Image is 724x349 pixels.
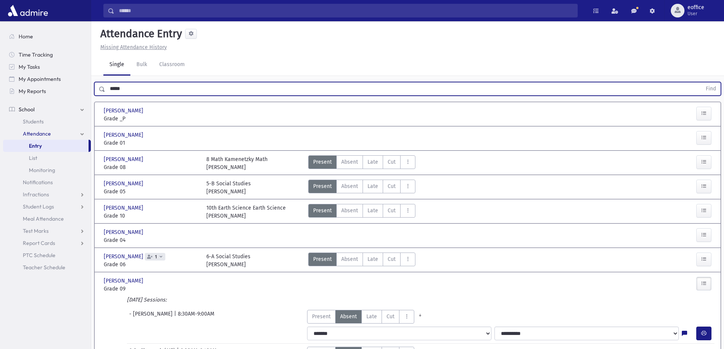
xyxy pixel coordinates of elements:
span: | [174,310,178,324]
span: [PERSON_NAME] [104,253,145,261]
div: 5-B Social Studies [PERSON_NAME] [206,180,251,196]
a: PTC Schedule [3,249,91,261]
u: Missing Attendance History [100,44,167,51]
span: Cut [388,255,396,263]
span: Absent [341,158,358,166]
span: Teacher Schedule [23,264,65,271]
span: Grade 09 [104,285,199,293]
a: Notifications [3,176,91,188]
a: Home [3,30,91,43]
span: eoffice [688,5,704,11]
span: 1 [154,254,158,259]
span: Report Cards [23,240,55,246]
span: Absent [341,255,358,263]
span: Notifications [23,179,53,186]
span: User [688,11,704,17]
span: Cut [388,207,396,215]
div: 10th Earth Science Earth Science [PERSON_NAME] [206,204,286,220]
i: [DATE] Sessions: [127,297,166,303]
a: Time Tracking [3,49,91,61]
span: Present [313,182,332,190]
span: Meal Attendance [23,215,64,222]
a: Test Marks [3,225,91,237]
span: Late [368,158,378,166]
span: Present [312,313,331,321]
input: Search [114,4,577,17]
div: AttTypes [308,155,415,171]
a: Classroom [153,54,191,76]
div: 6-A Social Studies [PERSON_NAME] [206,253,250,268]
span: Grade 10 [104,212,199,220]
a: My Tasks [3,61,91,73]
div: AttTypes [308,204,415,220]
a: School [3,103,91,115]
span: Late [368,182,378,190]
span: [PERSON_NAME] [104,228,145,236]
span: Late [366,313,377,321]
span: Absent [341,207,358,215]
span: Grade 06 [104,261,199,268]
span: PTC Schedule [23,252,55,259]
span: Student Logs [23,203,54,210]
span: Cut [387,313,394,321]
span: [PERSON_NAME] [104,107,145,115]
span: Grade 08 [104,163,199,171]
button: Find [701,82,721,95]
span: 8:30AM-9:00AM [178,310,214,324]
a: My Reports [3,85,91,97]
a: My Appointments [3,73,91,85]
span: Monitoring [29,167,55,174]
a: Single [103,54,130,76]
a: Report Cards [3,237,91,249]
span: Cut [388,158,396,166]
a: Entry [3,140,89,152]
span: [PERSON_NAME] [104,204,145,212]
span: List [29,155,37,161]
span: Grade 01 [104,139,199,147]
span: Grade _P [104,115,199,123]
div: 8 Math Kamenetzky Math [PERSON_NAME] [206,155,268,171]
span: Cut [388,182,396,190]
span: Entry [29,142,42,149]
span: Infractions [23,191,49,198]
a: Meal Attendance [3,213,91,225]
span: Absent [340,313,357,321]
span: Grade 05 [104,188,199,196]
a: List [3,152,91,164]
a: Bulk [130,54,153,76]
a: Infractions [3,188,91,201]
span: Late [368,255,378,263]
span: Time Tracking [19,51,53,58]
a: Students [3,115,91,128]
span: Attendance [23,130,51,137]
span: Grade 04 [104,236,199,244]
a: Student Logs [3,201,91,213]
span: [PERSON_NAME] [104,155,145,163]
img: AdmirePro [6,3,50,18]
span: - [PERSON_NAME] [129,310,174,324]
div: AttTypes [308,253,415,268]
span: Present [313,207,332,215]
h5: Attendance Entry [97,27,182,40]
span: Students [23,118,44,125]
a: Attendance [3,128,91,140]
a: Monitoring [3,164,91,176]
a: Teacher Schedule [3,261,91,273]
div: AttTypes [307,310,426,324]
span: School [19,106,35,113]
span: [PERSON_NAME] [104,180,145,188]
span: Late [368,207,378,215]
span: [PERSON_NAME] [104,277,145,285]
span: My Appointments [19,76,61,82]
div: AttTypes [308,180,415,196]
span: [PERSON_NAME] [104,131,145,139]
span: Home [19,33,33,40]
span: My Tasks [19,63,40,70]
span: Present [313,158,332,166]
span: Test Marks [23,227,49,234]
span: My Reports [19,88,46,95]
span: Present [313,255,332,263]
span: Absent [341,182,358,190]
a: Missing Attendance History [97,44,167,51]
